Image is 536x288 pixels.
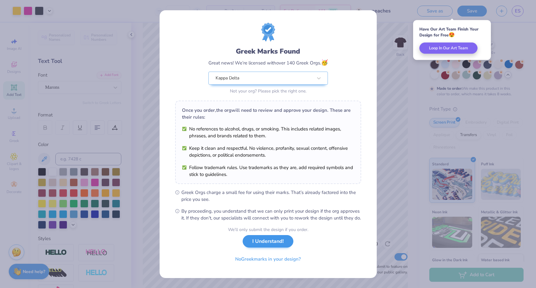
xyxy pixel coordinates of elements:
button: NoGreekmarks in your design? [230,253,306,266]
li: No references to alcohol, drugs, or smoking. This includes related images, phrases, and brands re... [182,125,354,139]
span: 😍 [449,31,455,38]
img: license-marks-badge.png [261,23,275,41]
span: 🥳 [321,59,328,66]
button: Loop In Our Art Team [419,43,478,54]
div: Have Our Art Team Finish Your Design for Free [419,26,485,38]
div: Once you order, the org will need to review and approve your design. These are their rules: [182,107,354,120]
div: Not your org? Please pick the right one. [208,88,328,94]
span: Greek Orgs charge a small fee for using their marks. That’s already factored into the price you see. [181,189,361,203]
span: By proceeding, you understand that we can only print your design if the org approves it. If they ... [181,208,361,221]
div: Greek Marks Found [208,46,328,56]
div: Great news! We’re licensed with over 140 Greek Orgs. [208,59,328,67]
button: I Understand! [243,235,293,248]
li: Follow trademark rules. Use trademarks as they are, add required symbols and stick to guidelines. [182,164,354,178]
div: We’ll only submit the design if you order. [228,226,308,233]
li: Keep it clean and respectful. No violence, profanity, sexual content, offensive depictions, or po... [182,145,354,158]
